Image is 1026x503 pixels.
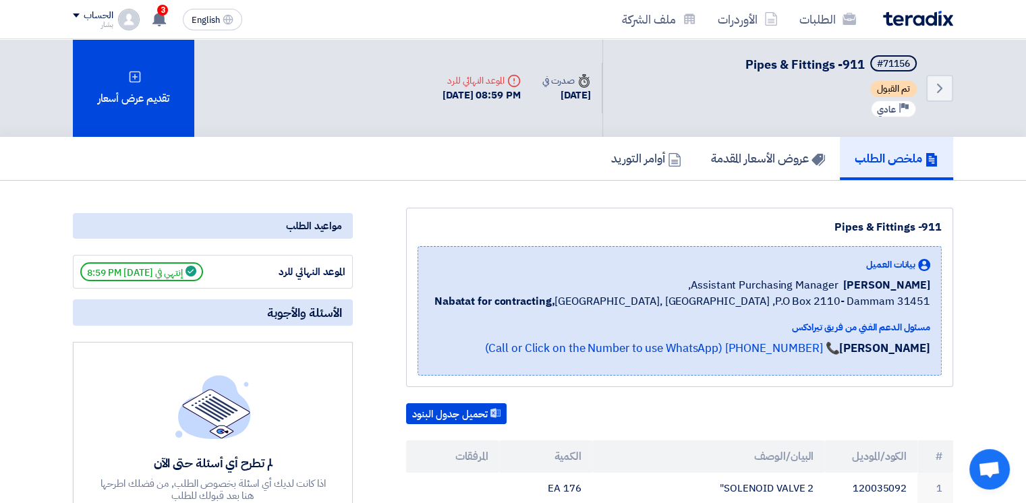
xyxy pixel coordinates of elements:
[840,137,953,180] a: ملخص الطلب
[406,403,507,425] button: تحميل جدول البنود
[98,455,328,471] div: لم تطرح أي أسئلة حتى الآن
[596,137,696,180] a: أوامر التوريد
[183,9,242,30] button: English
[98,477,328,502] div: اذا كانت لديك أي اسئلة بخصوص الطلب, من فضلك اطرحها هنا بعد قبولك للطلب
[855,150,938,166] h5: ملخص الطلب
[157,5,168,16] span: 3
[406,440,499,473] th: المرفقات
[696,137,840,180] a: عروض الأسعار المقدمة
[611,3,707,35] a: ملف الشركة
[877,103,896,116] span: عادي
[611,150,681,166] h5: أوامر التوريد
[73,39,194,137] div: تقديم عرض أسعار
[745,55,865,73] span: Pipes & Fittings -911
[542,88,591,103] div: [DATE]
[883,11,953,26] img: Teradix logo
[73,213,353,239] div: مواعيد الطلب
[244,264,345,280] div: الموعد النهائي للرد
[870,81,917,97] span: تم القبول
[839,340,930,357] strong: [PERSON_NAME]
[118,9,140,30] img: profile_test.png
[175,375,251,438] img: empty_state_list.svg
[843,277,930,293] span: [PERSON_NAME]
[917,440,953,473] th: #
[745,55,919,74] h5: Pipes & Fittings -911
[443,88,521,103] div: [DATE] 08:59 PM
[969,449,1010,490] div: Open chat
[688,277,838,293] span: Assistant Purchasing Manager,
[73,21,113,28] div: بشار
[443,73,521,88] div: الموعد النهائي للرد
[434,293,555,309] b: Nabatat for contracting,
[866,258,915,272] span: بيانات العميل
[789,3,867,35] a: الطلبات
[418,219,942,235] div: Pipes & Fittings -911
[824,440,917,473] th: الكود/الموديل
[434,320,930,334] div: مسئول الدعم الفني من فريق تيرادكس
[192,16,220,25] span: English
[592,440,825,473] th: البيان/الوصف
[434,293,930,309] span: [GEOGRAPHIC_DATA], [GEOGRAPHIC_DATA] ,P.O Box 2110- Dammam 31451
[80,262,203,281] span: إنتهي في [DATE] 8:59 PM
[711,150,825,166] h5: عروض الأسعار المقدمة
[877,59,910,69] div: #71156
[484,340,839,357] a: 📞 [PHONE_NUMBER] (Call or Click on the Number to use WhatsApp)
[707,3,789,35] a: الأوردرات
[267,305,342,320] span: الأسئلة والأجوبة
[499,440,592,473] th: الكمية
[542,73,591,88] div: صدرت في
[84,10,113,22] div: الحساب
